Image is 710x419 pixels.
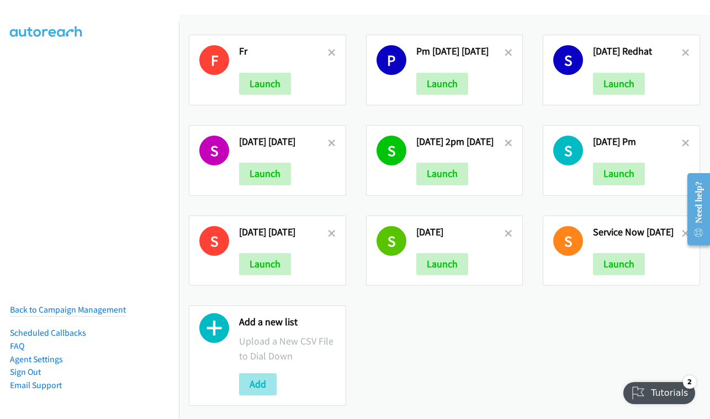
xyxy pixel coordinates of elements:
[199,45,229,75] h1: F
[416,45,505,58] h2: Pm [DATE] [DATE]
[239,163,291,185] button: Launch
[416,253,468,275] button: Launch
[416,136,505,148] h2: [DATE] 2pm [DATE]
[593,226,682,239] h2: Service Now [DATE]
[593,45,682,58] h2: [DATE] Redhat
[416,163,468,185] button: Launch
[10,367,41,377] a: Sign Out
[553,45,583,75] h1: S
[553,136,583,165] h1: S
[678,165,710,253] iframe: Resource Center
[593,73,645,95] button: Launch
[593,253,645,275] button: Launch
[239,316,336,329] h2: Add a new list
[10,380,62,390] a: Email Support
[10,327,86,338] a: Scheduled Callbacks
[416,73,468,95] button: Launch
[239,45,328,58] h2: Fr
[553,226,583,256] h1: S
[239,136,328,148] h2: [DATE] [DATE]
[239,73,291,95] button: Launch
[10,304,126,315] a: Back to Campaign Management
[593,163,645,185] button: Launch
[239,334,336,363] p: Upload a New CSV File to Dial Down
[377,45,406,75] h1: P
[593,136,682,148] h2: [DATE] Pm
[199,136,229,165] h1: S
[239,253,291,275] button: Launch
[10,341,24,351] a: FAQ
[416,226,505,239] h2: [DATE]
[199,226,229,256] h1: S
[377,136,406,165] h1: S
[239,226,328,239] h2: [DATE] [DATE]
[10,354,63,364] a: Agent Settings
[239,373,277,395] button: Add
[617,371,702,411] iframe: Checklist
[377,226,406,256] h1: S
